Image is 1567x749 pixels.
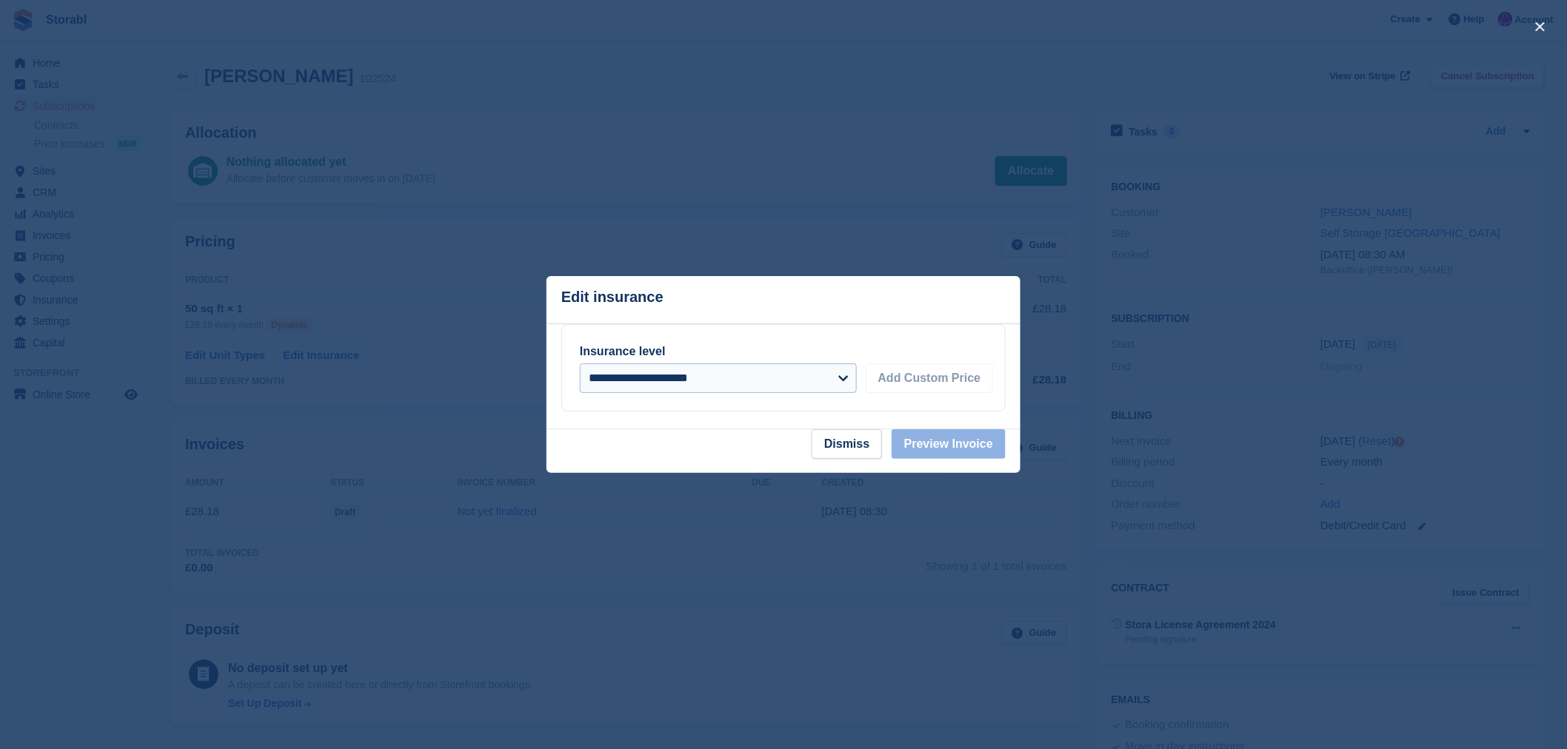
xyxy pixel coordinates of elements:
button: Add Custom Price [866,363,994,393]
label: Insurance level [580,345,666,357]
p: Edit insurance [561,289,664,306]
button: Preview Invoice [892,429,1006,459]
button: close [1528,15,1552,38]
button: Dismiss [812,429,882,459]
